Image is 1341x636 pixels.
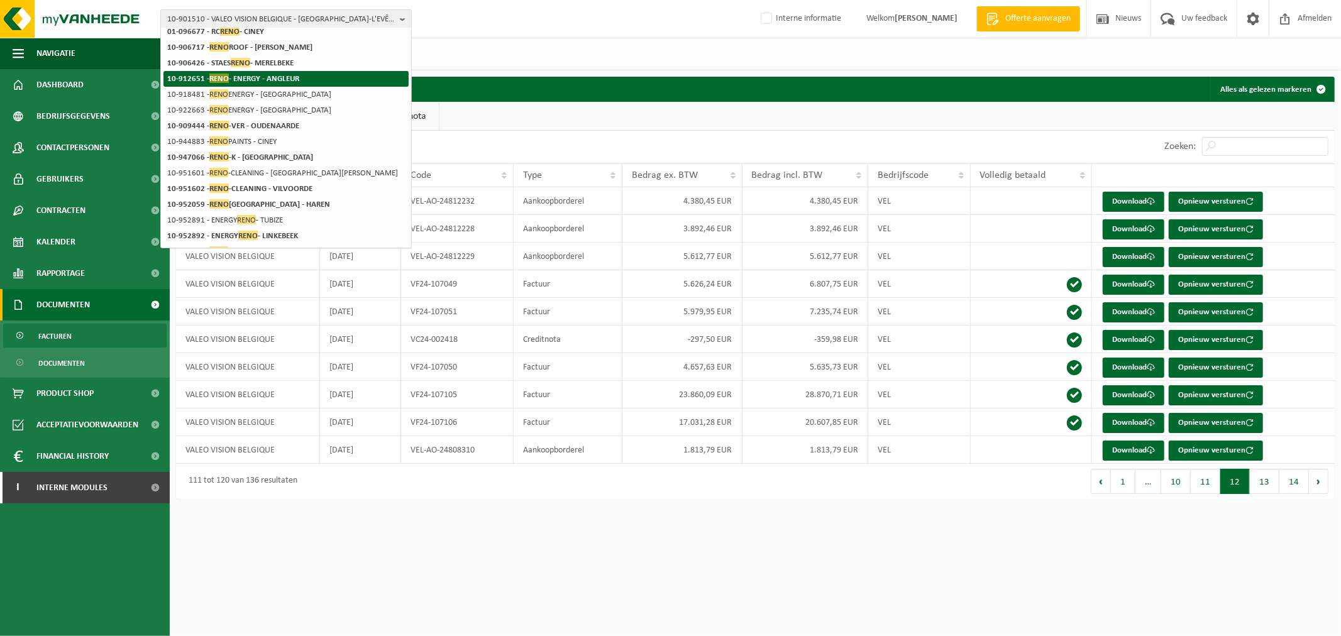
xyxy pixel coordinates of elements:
[36,163,84,195] span: Gebruikers
[742,353,869,381] td: 5.635,73 EUR
[163,102,409,118] li: 10-922663 - ENERGY - [GEOGRAPHIC_DATA]
[209,168,228,177] span: RENO
[1169,192,1263,212] button: Opnieuw versturen
[742,381,869,408] td: 28.870,71 EUR
[320,381,401,408] td: [DATE]
[176,436,320,464] td: VALEO VISION BELGIQUE
[167,199,330,209] strong: 10-952059 - [GEOGRAPHIC_DATA] - HAREN
[1169,275,1263,295] button: Opnieuw versturen
[167,42,312,52] strong: 10-906717 - ROOF - [PERSON_NAME]
[868,243,970,270] td: VEL
[622,187,742,215] td: 4.380,45 EUR
[514,353,622,381] td: Factuur
[1210,77,1333,102] button: Alles als gelezen markeren
[182,470,297,493] div: 111 tot 120 van 136 resultaten
[401,298,514,326] td: VF24-107051
[36,195,86,226] span: Contracten
[622,326,742,353] td: -297,50 EUR
[514,408,622,436] td: Factuur
[868,408,970,436] td: VEL
[1103,413,1164,433] a: Download
[209,105,228,114] span: RENO
[868,381,970,408] td: VEL
[36,441,109,472] span: Financial History
[1103,219,1164,239] a: Download
[320,408,401,436] td: [DATE]
[401,270,514,298] td: VF24-107049
[878,170,929,180] span: Bedrijfscode
[1103,330,1164,350] a: Download
[401,353,514,381] td: VF24-107050
[167,231,298,240] strong: 10-952892 - ENERGY - LINKEBEEK
[622,298,742,326] td: 5.979,95 EUR
[742,326,869,353] td: -359,98 EUR
[758,9,841,28] label: Interne informatie
[1103,302,1164,322] a: Download
[1103,247,1164,267] a: Download
[632,170,698,180] span: Bedrag ex. BTW
[622,353,742,381] td: 4.657,63 EUR
[320,353,401,381] td: [DATE]
[1169,358,1263,378] button: Opnieuw versturen
[1191,469,1220,494] button: 11
[1103,358,1164,378] a: Download
[1279,469,1309,494] button: 14
[36,38,75,69] span: Navigatie
[36,132,109,163] span: Contactpersonen
[209,42,229,52] span: RENO
[742,436,869,464] td: 1.813,79 EUR
[176,353,320,381] td: VALEO VISION BELGIQUE
[514,298,622,326] td: Factuur
[1309,469,1328,494] button: Next
[514,243,622,270] td: Aankoopborderel
[209,136,228,146] span: RENO
[895,14,957,23] strong: [PERSON_NAME]
[209,199,229,209] span: RENO
[622,381,742,408] td: 23.860,09 EUR
[38,324,72,348] span: Facturen
[320,298,401,326] td: [DATE]
[36,69,84,101] span: Dashboard
[36,472,108,503] span: Interne modules
[742,187,869,215] td: 4.380,45 EUR
[176,298,320,326] td: VALEO VISION BELGIQUE
[1103,192,1164,212] a: Download
[320,270,401,298] td: [DATE]
[401,381,514,408] td: VF24-107105
[163,134,409,150] li: 10-944883 - PAINTS - CINEY
[3,351,167,375] a: Documenten
[320,326,401,353] td: [DATE]
[752,170,823,180] span: Bedrag incl. BTW
[36,378,94,409] span: Product Shop
[514,270,622,298] td: Factuur
[1169,219,1263,239] button: Opnieuw versturen
[1250,469,1279,494] button: 13
[167,26,264,36] strong: 01-096677 - RC - CINEY
[320,243,401,270] td: [DATE]
[176,408,320,436] td: VALEO VISION BELGIQUE
[209,89,228,99] span: RENO
[868,326,970,353] td: VEL
[36,101,110,132] span: Bedrijfsgegevens
[231,58,250,67] span: RENO
[1091,469,1111,494] button: Previous
[220,26,240,36] span: RENO
[514,436,622,464] td: Aankoopborderel
[176,381,320,408] td: VALEO VISION BELGIQUE
[868,298,970,326] td: VEL
[176,270,320,298] td: VALEO VISION BELGIQUE
[163,244,409,260] li: 10-957510 - DLX - WATERMAAL-[GEOGRAPHIC_DATA]
[523,170,542,180] span: Type
[1169,413,1263,433] button: Opnieuw versturen
[514,381,622,408] td: Factuur
[237,215,256,224] span: RENO
[167,152,313,162] strong: 10-947066 - -K - [GEOGRAPHIC_DATA]
[167,74,299,83] strong: 10-912651 - - ENERGY - ANGLEUR
[742,298,869,326] td: 7.235,74 EUR
[514,187,622,215] td: Aankoopborderel
[209,246,228,256] span: RENO
[622,270,742,298] td: 5.626,24 EUR
[36,409,138,441] span: Acceptatievoorwaarden
[167,58,294,67] strong: 10-906426 - STAES - MERELBEKE
[742,243,869,270] td: 5.612,77 EUR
